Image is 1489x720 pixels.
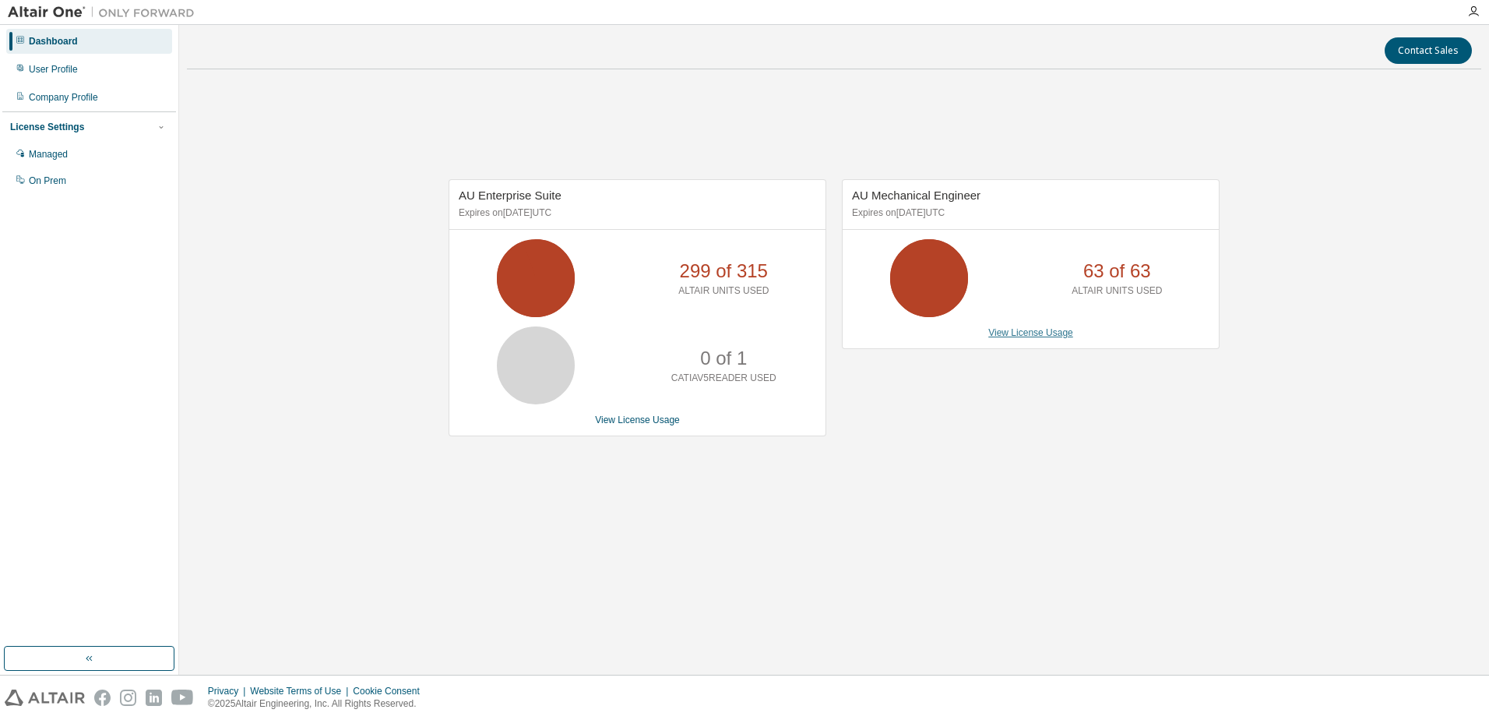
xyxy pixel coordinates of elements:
div: On Prem [29,175,66,187]
p: 299 of 315 [680,258,768,284]
button: Contact Sales [1385,37,1472,64]
a: View License Usage [988,327,1073,338]
div: Company Profile [29,91,98,104]
img: Altair One [8,5,202,20]
p: 63 of 63 [1083,258,1151,284]
div: Privacy [208,685,250,697]
img: youtube.svg [171,690,194,706]
div: License Settings [10,121,84,133]
img: linkedin.svg [146,690,162,706]
div: Dashboard [29,35,78,48]
span: AU Mechanical Engineer [852,189,980,202]
img: altair_logo.svg [5,690,85,706]
div: Website Terms of Use [250,685,353,697]
p: © 2025 Altair Engineering, Inc. All Rights Reserved. [208,697,429,711]
p: Expires on [DATE] UTC [459,206,812,220]
div: User Profile [29,63,78,76]
div: Managed [29,148,68,161]
div: Cookie Consent [353,685,428,697]
p: Expires on [DATE] UTC [852,206,1206,220]
img: instagram.svg [120,690,136,706]
p: 0 of 1 [700,345,747,372]
a: View License Usage [595,415,680,425]
img: facebook.svg [94,690,111,706]
p: CATIAV5READER USED [671,372,776,385]
p: ALTAIR UNITS USED [1072,284,1162,298]
p: ALTAIR UNITS USED [678,284,769,298]
span: AU Enterprise Suite [459,189,561,202]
